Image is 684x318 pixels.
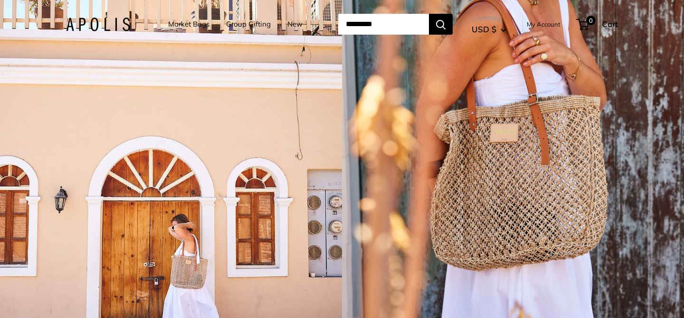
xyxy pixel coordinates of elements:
[66,18,130,31] img: Apolis
[226,18,271,31] a: Group Gifting
[287,18,303,31] a: New
[338,14,429,35] input: Search...
[472,22,506,37] button: USD $
[168,18,209,31] a: Market Bags
[472,11,506,25] span: Currency
[577,17,618,32] a: 0 Cart
[472,24,496,34] span: USD $
[527,19,560,30] a: My Account
[429,14,453,35] button: Search
[602,19,618,29] span: Cart
[586,16,596,25] span: 0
